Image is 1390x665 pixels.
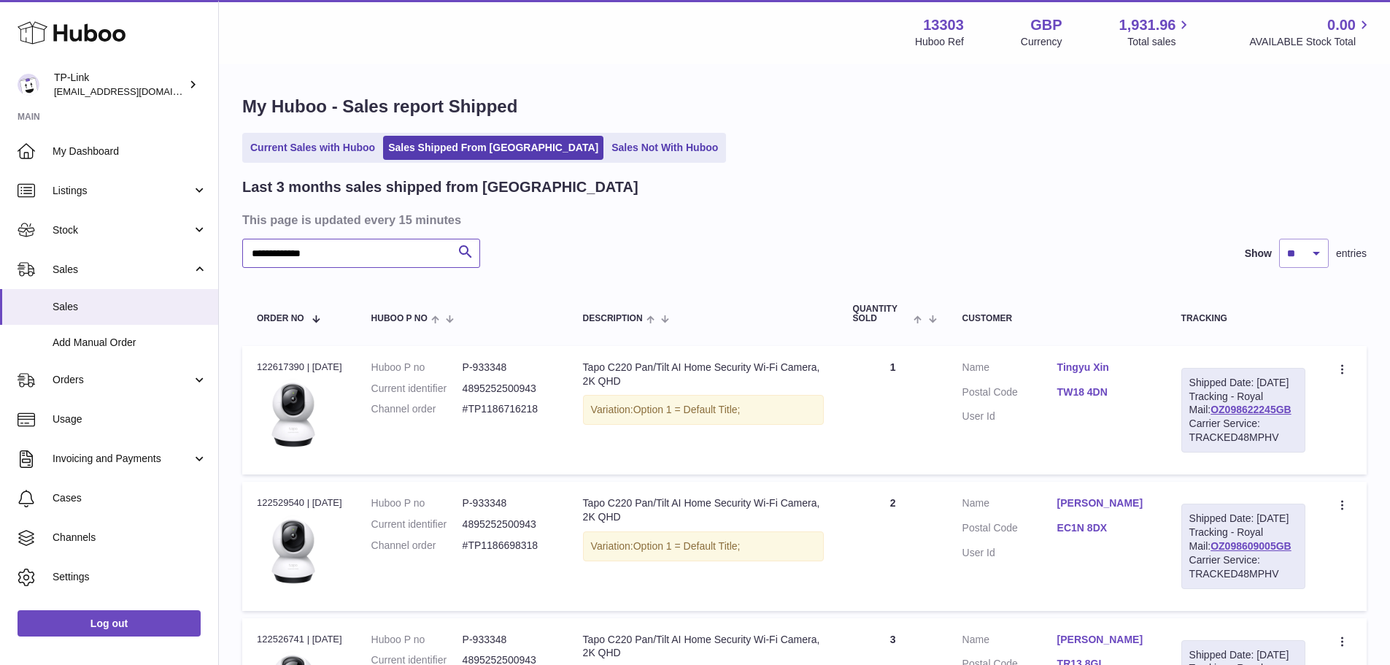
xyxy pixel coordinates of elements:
[18,610,201,637] a: Log out
[53,336,207,350] span: Add Manual Order
[1189,376,1297,390] div: Shipped Date: [DATE]
[1119,15,1193,49] a: 1,931.96 Total sales
[1189,512,1297,526] div: Shipped Date: [DATE]
[463,633,554,647] dd: P-933348
[1021,35,1062,49] div: Currency
[245,136,380,160] a: Current Sales with Huboo
[54,85,215,97] span: [EMAIL_ADDRESS][DOMAIN_NAME]
[962,496,1057,514] dt: Name
[1189,417,1297,445] div: Carrier Service: TRACKED48MPHV
[257,378,330,451] img: 01_large_20230714035613u.jpg
[257,496,342,510] div: 122529540 | [DATE]
[371,633,463,647] dt: Huboo P no
[1127,35,1192,49] span: Total sales
[583,314,643,323] span: Description
[583,633,824,661] div: Tapo C220 Pan/Tilt AI Home Security Wi-Fi Camera, 2K QHD
[1057,633,1152,647] a: [PERSON_NAME]
[463,518,554,531] dd: 4895252500943
[242,212,1363,228] h3: This page is updated every 15 minutes
[53,531,207,545] span: Channels
[371,314,428,323] span: Huboo P no
[962,521,1057,539] dt: Postal Code
[383,136,603,160] a: Sales Shipped From [GEOGRAPHIC_DATA]
[53,184,192,198] span: Listings
[53,263,192,277] span: Sales
[606,136,723,160] a: Sales Not With Huboo
[257,633,342,646] div: 122526741 | [DATE]
[583,361,824,388] div: Tapo C220 Pan/Tilt AI Home Security Wi-Fi Camera, 2K QHD
[1181,314,1305,323] div: Tracking
[1249,35,1372,49] span: AVAILABLE Stock Total
[18,74,39,96] img: internalAdmin-13303@internal.huboo.com
[371,539,463,553] dt: Channel order
[1057,496,1152,510] a: [PERSON_NAME]
[1245,247,1272,261] label: Show
[463,402,554,416] dd: #TP1186716218
[53,412,207,426] span: Usage
[1057,521,1152,535] a: EC1N 8DX
[962,385,1057,403] dt: Postal Code
[1057,385,1152,399] a: TW18 4DN
[53,570,207,584] span: Settings
[371,402,463,416] dt: Channel order
[915,35,964,49] div: Huboo Ref
[633,540,741,552] span: Option 1 = Default Title;
[463,496,554,510] dd: P-933348
[257,361,342,374] div: 122617390 | [DATE]
[53,452,192,466] span: Invoicing and Payments
[371,382,463,396] dt: Current identifier
[1181,368,1305,453] div: Tracking - Royal Mail:
[53,145,207,158] span: My Dashboard
[463,382,554,396] dd: 4895252500943
[1057,361,1152,374] a: Tingyu Xin
[838,346,948,474] td: 1
[371,496,463,510] dt: Huboo P no
[54,71,185,99] div: TP-Link
[633,404,741,415] span: Option 1 = Default Title;
[1336,247,1367,261] span: entries
[962,633,1057,650] dt: Name
[371,361,463,374] dt: Huboo P no
[242,177,638,197] h2: Last 3 months sales shipped from [GEOGRAPHIC_DATA]
[257,314,304,323] span: Order No
[923,15,964,35] strong: 13303
[583,496,824,524] div: Tapo C220 Pan/Tilt AI Home Security Wi-Fi Camera, 2K QHD
[1189,648,1297,662] div: Shipped Date: [DATE]
[1030,15,1062,35] strong: GBP
[1327,15,1356,35] span: 0.00
[1181,504,1305,588] div: Tracking - Royal Mail:
[962,314,1152,323] div: Customer
[583,531,824,561] div: Variation:
[53,223,192,237] span: Stock
[53,373,192,387] span: Orders
[53,491,207,505] span: Cases
[371,518,463,531] dt: Current identifier
[1119,15,1176,35] span: 1,931.96
[853,304,911,323] span: Quantity Sold
[53,300,207,314] span: Sales
[962,546,1057,560] dt: User Id
[1189,553,1297,581] div: Carrier Service: TRACKED48MPHV
[242,95,1367,118] h1: My Huboo - Sales report Shipped
[583,395,824,425] div: Variation:
[962,410,1057,423] dt: User Id
[1211,540,1291,552] a: OZ098609005GB
[463,539,554,553] dd: #TP1186698318
[1249,15,1372,49] a: 0.00 AVAILABLE Stock Total
[257,515,330,588] img: 01_large_20230714035613u.jpg
[838,482,948,610] td: 2
[1211,404,1291,415] a: OZ098622245GB
[463,361,554,374] dd: P-933348
[962,361,1057,378] dt: Name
